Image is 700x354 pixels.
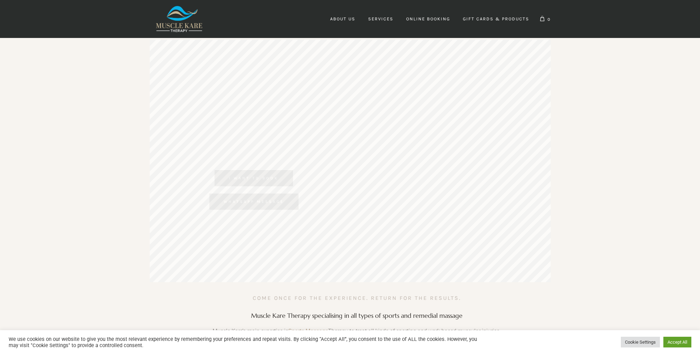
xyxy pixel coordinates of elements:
a: Online Booking [400,12,456,26]
a: Accept All [663,337,691,347]
rs-layer: I WANT TO BOOK [214,170,293,186]
a: Gift Cards & Products [457,12,535,26]
span: Services [368,16,393,21]
span: About Us [330,16,355,21]
span: Online Booking [406,16,450,21]
a: About Us [324,12,362,26]
a: Services [362,12,400,26]
span: Gift Cards & Products [463,16,529,21]
rs-layer: WHATSAPP MESSAGE [209,194,298,210]
p: Muscle Kare’s main expertise is Therapy to treat all kinds of sporting and work based muscular in... [203,327,510,343]
a: Sports Massage [288,328,328,334]
h4: Sporting and Work Based Muscular Injuries SORTED... [147,142,374,160]
h3: Muscle Kare Therapy specialising in all types of sports and remedial massage [203,312,510,320]
a: Cookie Settings [621,337,660,347]
div: We use cookies on our website to give you the most relevant experience by remembering your prefer... [9,336,487,348]
h4: Come once for the experience. Return for the results. [253,293,461,303]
